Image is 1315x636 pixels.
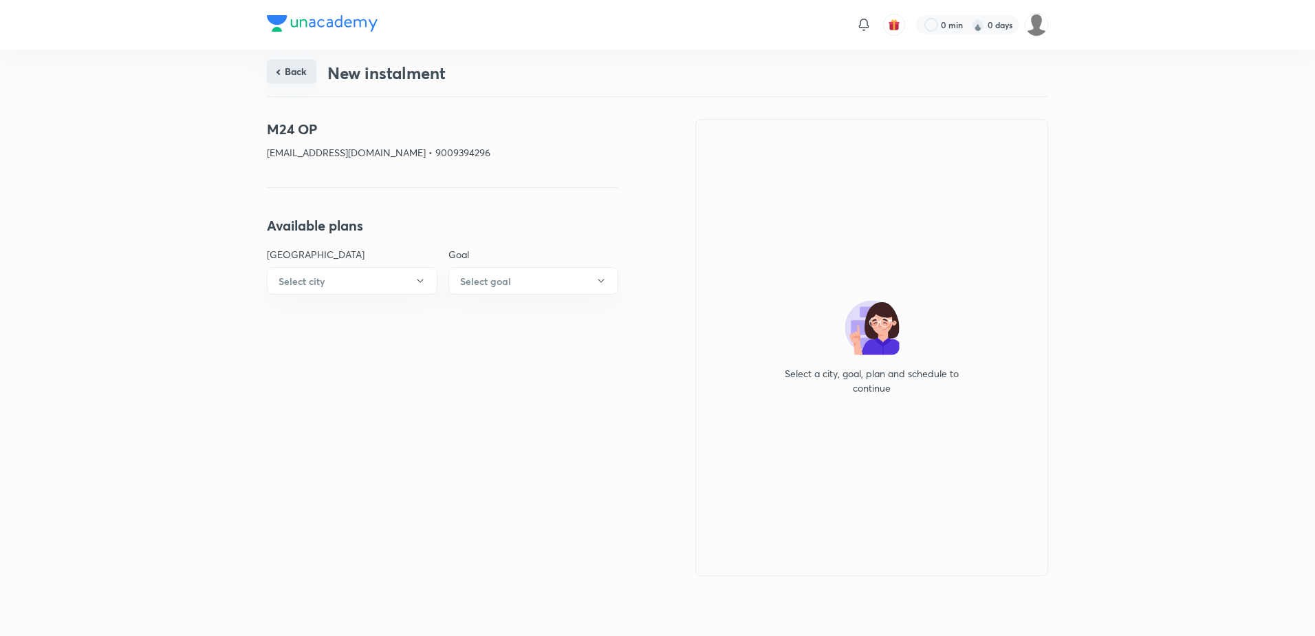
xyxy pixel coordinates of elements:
[883,14,905,36] button: avatar
[776,366,968,395] p: Select a city, goal, plan and schedule to continue
[267,247,437,262] p: [GEOGRAPHIC_DATA]
[267,59,316,84] button: Back
[267,145,618,160] p: [EMAIL_ADDRESS][DOMAIN_NAME] • 9009394296
[845,300,900,355] img: no-plan-selected
[267,215,618,236] h4: Available plans
[448,247,619,262] p: Goal
[971,18,985,32] img: streak
[267,15,378,32] img: Company Logo
[1025,13,1048,36] img: PRADEEP KADAM
[888,19,900,31] img: avatar
[267,119,618,140] h4: M24 OP
[267,267,437,295] button: Select city
[460,274,511,288] h6: Select goal
[327,63,446,83] h3: New instalment
[267,15,378,35] a: Company Logo
[279,274,325,288] h6: Select city
[448,267,619,295] button: Select goal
